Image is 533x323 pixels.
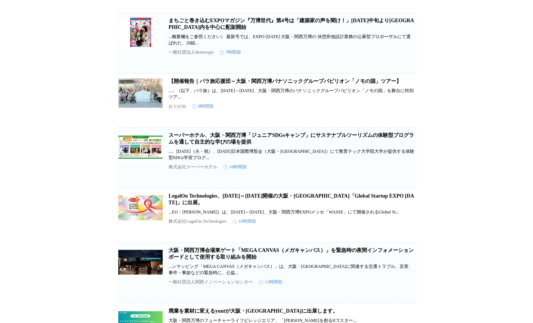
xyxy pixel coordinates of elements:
p: ...」（以下、パラ旅）は、[DATE]～[DATE]、大阪・関西万博のパナソニックグループパビリオン「ノモの国」を舞台に特別ツア... [169,88,415,100]
p: ...、[DATE]（火・祝）、[DATE]日本国際博覧会（大阪・[GEOGRAPHIC_DATA]）にて教育テック大学院大学が提供する体験型SDGs学習プログ... [169,148,415,161]
time: 11時間前 [259,279,282,285]
img: まちごと巻き込むEXPOマガジン『万博世代』第4号は「建築家の声を聞け！」2025年9月中旬より大阪市内を中心に配架開始 [118,17,163,47]
img: 大阪・関西万博会場東ゲート「MEGA CANVAS（メガキャンバス）」を緊急時の夜間インフォメーションボードとして使用する取り組みを開始 [118,247,163,277]
p: 株式会社LegalOn Technologies [169,218,227,225]
a: 【開催報告｜パラ旅応援団～大阪・関西万博パナソニックグループパビリオン「ノモの国」ツアー】 [169,78,401,84]
img: スーパーホテル、大阪・関西万博「ジュニアSDGsキャンプ」にサステナブルツーリズムの体験型プログラムを通して自主的な学びの場を提供 [118,132,163,162]
p: 株式会社スーパーホテル [169,164,217,170]
time: 10時間前 [223,164,247,170]
a: 廃棄を素材に変えるyuniが大阪・[GEOGRAPHIC_DATA]に出展します。 [169,308,338,314]
time: 8時間前 [192,103,214,110]
a: スーパーホテル、大阪・関西万博「ジュニアSDGsキャンプ」にサステナブルツーリズムの体験型プログラムを通して自主的な学びの場を提供 [169,132,414,145]
p: ...ンマッピング「MEGA CANVAS（メガキャンバス）」は、大阪・[GEOGRAPHIC_DATA]に関連する交通トラブル、災害、事件・事故などの緊急時に、公益... [169,263,415,276]
p: ...概要欄をご参照ください） 最新号では、EXPO [DATE] 大阪・関西万博の 休憩所他設計業務の公募型プロポーザルにて選ばれた、20組... [169,34,415,46]
img: LegalOn Technologies、2025年9月17日～18日開催の大阪・関西万博「Global Startup EXPO 2025」に出展。 [118,193,163,222]
p: ...EO：[PERSON_NAME]）は、[DATE]～[DATE]、大阪・関西万博EXPOメッセ「WASSE」にて開催されるGlobal St... [169,209,415,215]
a: 大阪・関西万博会場東ゲート「MEGA CANVAS（メガキャンバス）」を緊急時の夜間インフォメーションボードとして使用する取り組みを開始 [169,248,414,260]
p: おりがみ [169,103,186,110]
a: まちごと巻き込むEXPOマガジン『万博世代』第4号は「建築家の声を聞け！」[DATE]中旬より[GEOGRAPHIC_DATA]内を中心に配架開始 [169,18,414,30]
p: 一般社団法人demoexpo [169,49,214,55]
p: 一般社団法人関西イノベーションセンター [169,279,253,285]
a: LegalOn Technologies、[DATE]～[DATE]開催の大阪・[GEOGRAPHIC_DATA]「Global Startup EXPO [DATE]」に出展。 [169,193,414,205]
img: 【開催報告｜パラ旅応援団～大阪・関西万博パナソニックグループパビリオン「ノモの国」ツアー】 [118,78,163,108]
time: 7時間前 [220,49,241,55]
time: 10時間前 [232,218,256,225]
